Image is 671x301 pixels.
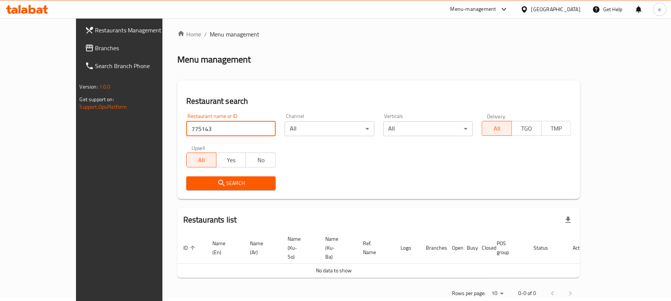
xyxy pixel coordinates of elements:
[95,61,182,70] span: Search Branch Phone
[482,121,512,136] button: All
[177,232,592,278] table: enhanced table
[95,44,182,52] span: Branches
[186,153,216,167] button: All
[219,155,243,166] span: Yes
[192,179,270,188] span: Search
[80,82,98,92] span: Version:
[177,30,580,39] nav: breadcrumb
[183,243,197,252] span: ID
[485,123,509,134] span: All
[249,155,273,166] span: No
[395,232,420,264] th: Logo
[476,232,491,264] th: Closed
[383,121,473,136] div: All
[186,96,572,107] h2: Restaurant search
[497,239,519,257] span: POS group
[541,121,572,136] button: TMP
[420,232,446,264] th: Branches
[246,153,276,167] button: No
[658,5,661,13] span: e
[210,30,259,39] span: Menu management
[325,234,348,261] span: Name (Ku-Ba)
[190,155,213,166] span: All
[192,145,205,150] label: Upsell
[204,30,207,39] li: /
[79,39,188,57] a: Branches
[186,176,276,190] button: Search
[545,123,569,134] span: TMP
[212,239,235,257] span: Name (En)
[487,113,506,119] label: Delivery
[531,5,580,13] div: [GEOGRAPHIC_DATA]
[488,288,506,299] div: Rows per page:
[515,123,539,134] span: TGO
[177,30,201,39] a: Home
[559,211,577,229] div: Export file
[79,57,188,75] a: Search Branch Phone
[285,121,374,136] div: All
[567,232,592,264] th: Action
[177,54,251,65] h2: Menu management
[518,289,536,298] p: 0-0 of 0
[446,232,461,264] th: Open
[95,26,182,35] span: Restaurants Management
[99,82,111,92] span: 1.0.0
[316,266,352,275] span: No data to show
[512,121,542,136] button: TGO
[80,102,127,112] a: Support.OpsPlatform
[534,243,558,252] span: Status
[80,95,114,104] span: Get support on:
[461,232,476,264] th: Busy
[250,239,273,257] span: Name (Ar)
[288,234,310,261] span: Name (Ku-So)
[79,21,188,39] a: Restaurants Management
[363,239,386,257] span: Ref. Name
[183,214,237,225] h2: Restaurants list
[186,121,276,136] input: Search for restaurant name or ID..
[450,5,496,14] div: Menu-management
[452,289,485,298] p: Rows per page:
[216,153,246,167] button: Yes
